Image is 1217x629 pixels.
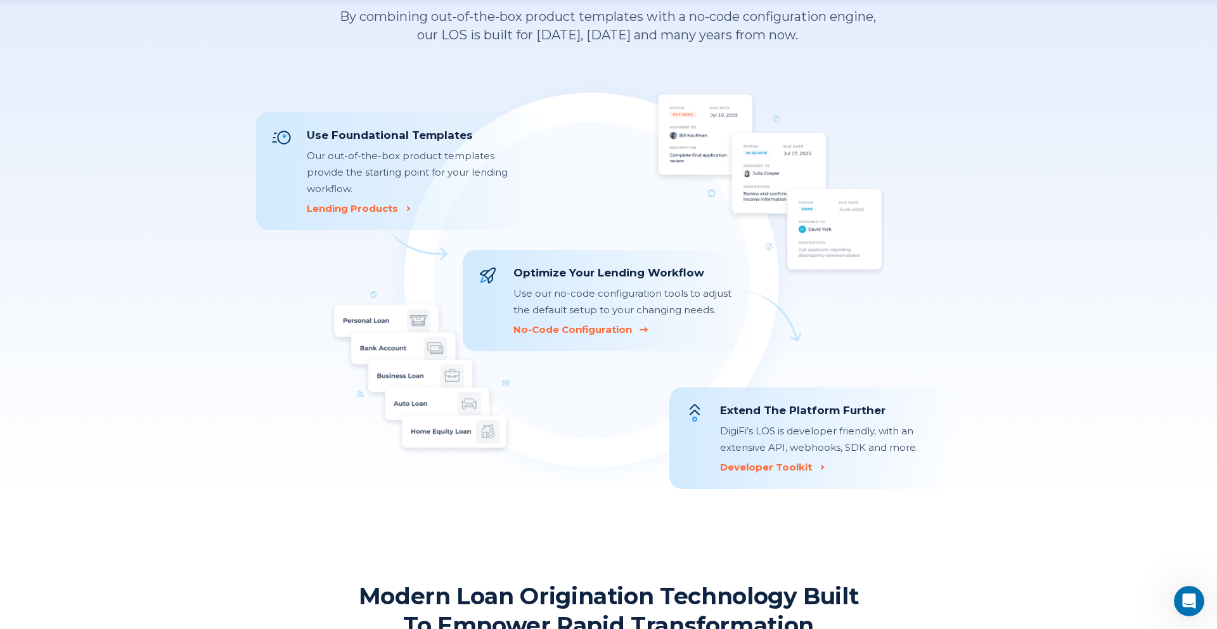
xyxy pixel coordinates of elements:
div: Use Foundational Templates [307,127,531,143]
a: Developer Toolkit [720,461,944,474]
div: Optimize Your Lending Workflow [513,265,738,280]
p: By combining out-of-the-box product templates with a no-code configuration engine, our LOS is bui... [332,8,884,44]
a: Lending Products [307,202,531,215]
div: Lending Products [307,202,398,215]
div: DigiFi’s LOS is developer friendly, with an extensive API, webhooks, SDK and more. [720,423,944,456]
img: Best Features [328,72,888,493]
a: No-Code Configuration [513,323,738,336]
iframe: Intercom live chat [1174,586,1204,616]
div: Our out-of-the-box product templates provide the starting point for your lending workflow. [307,148,531,197]
div: Use our no-code configuration tools to adjust the default setup to your changing needs. [513,285,738,318]
span: Modern Loan Origination Technology Built [359,581,859,611]
div: Developer Toolkit [720,461,812,474]
div: Extend The Platform Further [720,403,944,418]
div: No-Code Configuration [513,323,632,336]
